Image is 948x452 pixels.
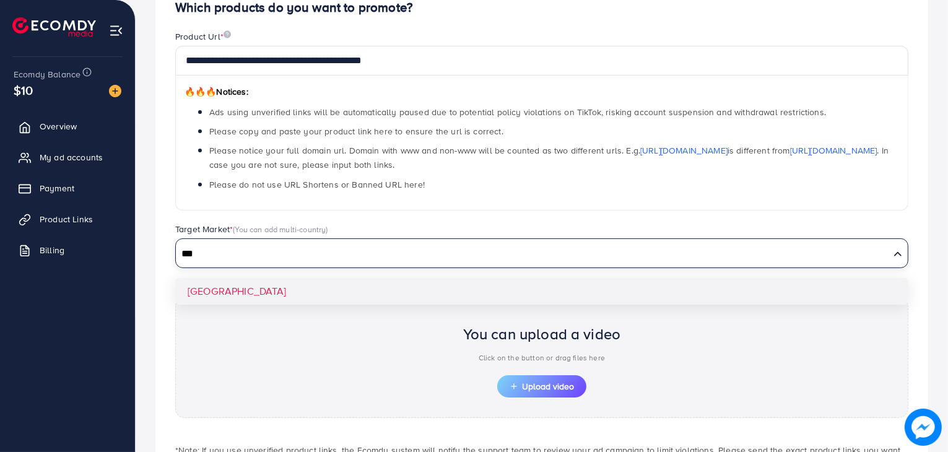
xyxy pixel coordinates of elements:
[14,81,33,99] span: $10
[233,224,328,235] span: (You can add multi-country)
[177,245,889,264] input: Search for option
[40,151,103,163] span: My ad accounts
[209,144,889,171] span: Please notice your full domain url. Domain with www and non-www will be counted as two different ...
[109,24,123,38] img: menu
[175,30,231,43] label: Product Url
[510,382,574,391] span: Upload video
[175,223,328,235] label: Target Market
[109,85,121,97] img: image
[40,213,93,225] span: Product Links
[12,17,96,37] img: logo
[40,244,64,256] span: Billing
[790,144,877,157] a: [URL][DOMAIN_NAME]
[209,125,503,137] span: Please copy and paste your product link here to ensure the url is correct.
[905,409,942,446] img: image
[209,178,425,191] span: Please do not use URL Shortens or Banned URL here!
[497,375,586,398] button: Upload video
[40,120,77,133] span: Overview
[9,114,126,139] a: Overview
[9,238,126,263] a: Billing
[175,238,908,268] div: Search for option
[463,350,621,365] p: Click on the button or drag files here
[209,106,826,118] span: Ads using unverified links will be automatically paused due to potential policy violations on Tik...
[175,278,908,305] li: [GEOGRAPHIC_DATA]
[14,68,80,80] span: Ecomdy Balance
[185,85,248,98] span: Notices:
[463,325,621,343] h2: You can upload a video
[185,85,216,98] span: 🔥🔥🔥
[640,144,728,157] a: [URL][DOMAIN_NAME]
[9,176,126,201] a: Payment
[40,182,74,194] span: Payment
[9,145,126,170] a: My ad accounts
[9,207,126,232] a: Product Links
[224,30,231,38] img: image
